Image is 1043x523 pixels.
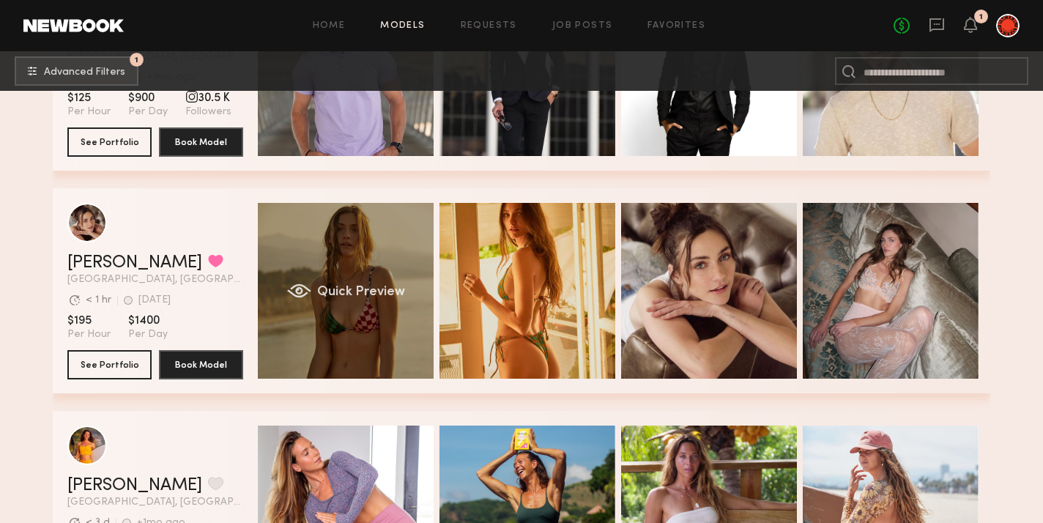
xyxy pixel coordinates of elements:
a: Requests [461,21,517,31]
div: < 1 hr [86,295,111,305]
span: 1 [135,56,138,63]
button: Book Model [159,350,243,379]
span: Per Hour [67,328,111,341]
div: 1 [979,13,983,21]
span: 30.5 K [185,91,231,105]
span: $900 [128,91,168,105]
span: $125 [67,91,111,105]
span: Quick Preview [317,286,405,299]
span: $195 [67,314,111,328]
a: Job Posts [552,21,613,31]
span: $1400 [128,314,168,328]
a: Models [380,21,425,31]
span: Followers [185,105,231,119]
span: Advanced Filters [44,67,125,78]
span: Per Day [128,328,168,341]
div: [DATE] [138,295,171,305]
button: See Portfolio [67,350,152,379]
button: Book Model [159,127,243,157]
span: [GEOGRAPHIC_DATA], [GEOGRAPHIC_DATA] [67,275,243,285]
span: Per Hour [67,105,111,119]
button: See Portfolio [67,127,152,157]
a: [PERSON_NAME] [67,254,202,272]
span: [GEOGRAPHIC_DATA], [GEOGRAPHIC_DATA] [67,497,243,508]
span: Per Day [128,105,168,119]
a: Home [313,21,346,31]
a: [PERSON_NAME] [67,477,202,494]
a: Favorites [647,21,705,31]
button: 1Advanced Filters [15,56,138,86]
